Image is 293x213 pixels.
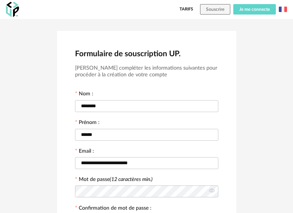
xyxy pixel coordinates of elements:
[75,206,152,212] label: Confirmation de mot de passe :
[279,5,287,13] img: fr
[75,149,94,155] label: Email :
[233,4,276,15] button: Je me connecte
[110,177,153,182] i: (12 caractères min.)
[75,120,100,127] label: Prénom :
[239,7,270,12] span: Je me connecte
[206,7,224,12] span: Souscrire
[180,4,193,15] a: Tarifs
[200,4,230,15] button: Souscrire
[75,65,218,79] h3: [PERSON_NAME] compléter les informations suivantes pour procéder à la création de votre compte
[6,2,19,17] img: OXP
[79,177,153,182] label: Mot de passe
[75,91,93,98] label: Nom :
[75,49,218,59] h2: Formulaire de souscription UP.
